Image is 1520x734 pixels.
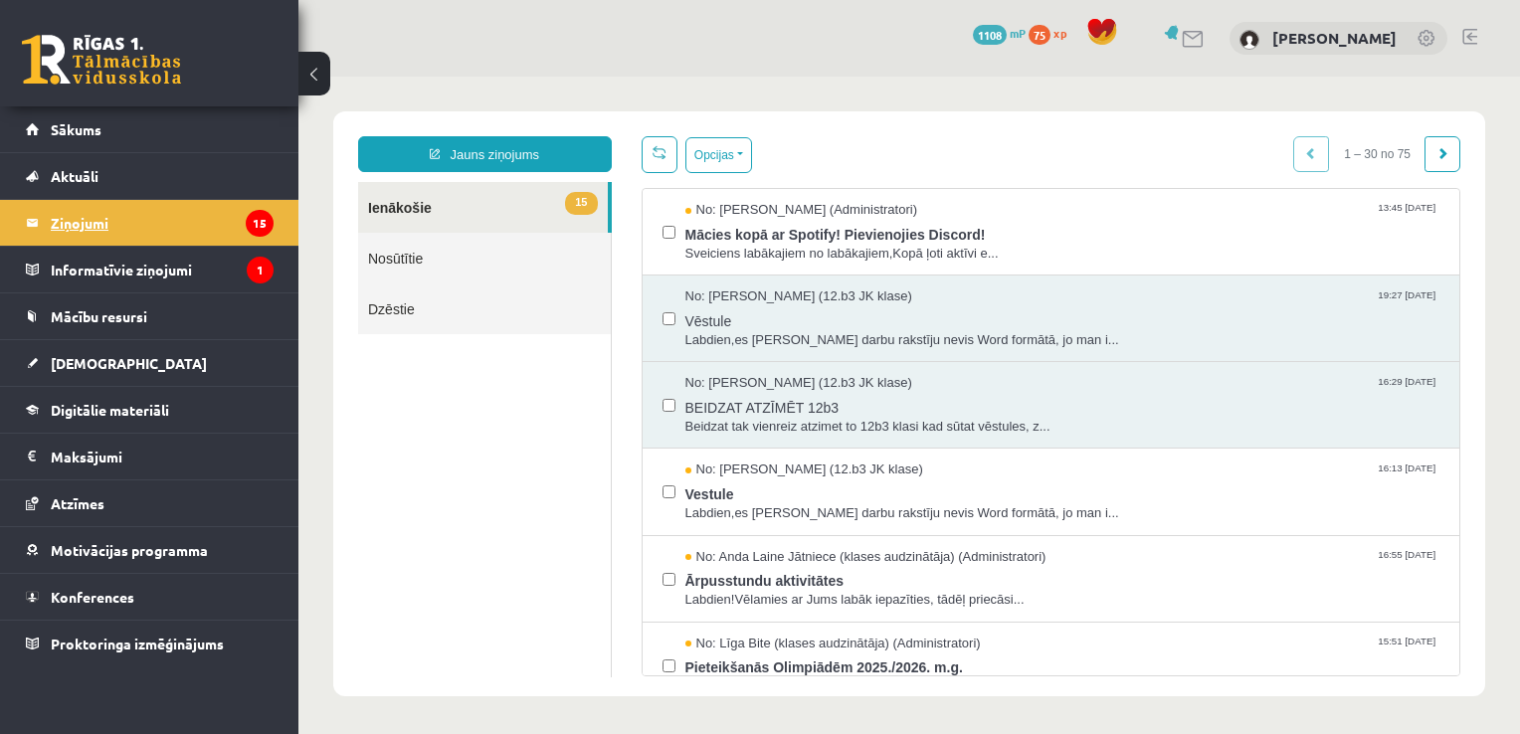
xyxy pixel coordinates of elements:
span: No: [PERSON_NAME] (Administratori) [387,124,620,143]
span: 13:45 [DATE] [1075,124,1141,139]
span: No: [PERSON_NAME] (12.b3 JK klase) [387,297,614,316]
a: Nosūtītie [60,156,312,207]
span: Atzīmes [51,494,104,512]
span: Mācies kopā ar Spotify! Pievienojies Discord! [387,143,1142,168]
span: 16:29 [DATE] [1075,297,1141,312]
span: 16:55 [DATE] [1075,471,1141,486]
span: 1 – 30 no 75 [1031,60,1127,95]
span: Ārpusstundu aktivitātes [387,489,1142,514]
a: Mācību resursi [26,293,274,339]
a: Ziņojumi15 [26,200,274,246]
span: Digitālie materiāli [51,401,169,419]
span: Vēstule [387,230,1142,255]
span: Proktoringa izmēģinājums [51,635,224,652]
a: Konferences [26,574,274,620]
a: Informatīvie ziņojumi1 [26,247,274,292]
span: Labdien,es [PERSON_NAME] darbu rakstīju nevis Word formātā, jo man i... [387,255,1142,274]
span: Sākums [51,120,101,138]
a: No: Līga Bite (klases audzinātāja) (Administratori) 15:51 [DATE] Pieteikšanās Olimpiādēm 2025./20... [387,558,1142,620]
span: Labdien,es [PERSON_NAME] darbu rakstīju nevis Word formātā, jo man i... [387,428,1142,447]
a: Jauns ziņojums [60,60,313,95]
span: No: [PERSON_NAME] (12.b3 JK klase) [387,384,625,403]
a: Motivācijas programma [26,527,274,573]
a: No: [PERSON_NAME] (Administratori) 13:45 [DATE] Mācies kopā ar Spotify! Pievienojies Discord! Sve... [387,124,1142,186]
a: No: [PERSON_NAME] (12.b3 JK klase) 16:29 [DATE] BEIDZAT ATZĪMĒT 12b3 Beidzat tak vienreiz atzimet... [387,297,1142,359]
span: 75 [1029,25,1050,45]
span: Motivācijas programma [51,541,208,559]
span: [DEMOGRAPHIC_DATA] [51,354,207,372]
span: No: [PERSON_NAME] (12.b3 JK klase) [387,211,614,230]
span: 19:27 [DATE] [1075,211,1141,226]
legend: Maksājumi [51,434,274,479]
a: 75 xp [1029,25,1076,41]
span: No: Līga Bite (klases audzinātāja) (Administratori) [387,558,682,577]
span: BEIDZAT ATZĪMĒT 12b3 [387,316,1142,341]
span: No: Anda Laine Jātniece (klases audzinātāja) (Administratori) [387,471,748,490]
a: Maksājumi [26,434,274,479]
span: mP [1010,25,1026,41]
a: [PERSON_NAME] [1272,28,1397,48]
span: 16:13 [DATE] [1075,384,1141,399]
span: Konferences [51,588,134,606]
span: xp [1053,25,1066,41]
a: 1108 mP [973,25,1026,41]
a: Rīgas 1. Tālmācības vidusskola [22,35,181,85]
a: Proktoringa izmēģinājums [26,621,274,666]
a: 15Ienākošie [60,105,309,156]
span: 15:51 [DATE] [1075,558,1141,573]
i: 1 [247,257,274,283]
span: Beidzat tak vienreiz atzimet to 12b3 klasi kad sūtat vēstules, z... [387,341,1142,360]
span: 1108 [973,25,1007,45]
a: Atzīmes [26,480,274,526]
i: 15 [246,210,274,237]
span: Vestule [387,403,1142,428]
a: No: Anda Laine Jātniece (klases audzinātāja) (Administratori) 16:55 [DATE] Ārpusstundu aktivitāte... [387,471,1142,533]
a: Sākums [26,106,274,152]
span: Aktuāli [51,167,98,185]
a: Digitālie materiāli [26,387,274,433]
a: No: [PERSON_NAME] (12.b3 JK klase) 19:27 [DATE] Vēstule Labdien,es [PERSON_NAME] darbu rakstīju n... [387,211,1142,273]
a: No: [PERSON_NAME] (12.b3 JK klase) 16:13 [DATE] Vestule Labdien,es [PERSON_NAME] darbu rakstīju n... [387,384,1142,446]
span: Sveiciens labākajiem no labākajiem,Kopā ļoti aktīvi e... [387,168,1142,187]
a: Dzēstie [60,207,312,258]
span: Labdien!Vēlamies ar Jums labāk iepazīties, tādēļ priecāsi... [387,514,1142,533]
img: Rinalds Putiķis [1239,30,1259,50]
span: Pieteikšanās Olimpiādēm 2025./2026. m.g. [387,576,1142,601]
a: Aktuāli [26,153,274,199]
legend: Informatīvie ziņojumi [51,247,274,292]
button: Opcijas [387,61,454,96]
legend: Ziņojumi [51,200,274,246]
span: Mācību resursi [51,307,147,325]
span: 15 [267,115,298,138]
a: [DEMOGRAPHIC_DATA] [26,340,274,386]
